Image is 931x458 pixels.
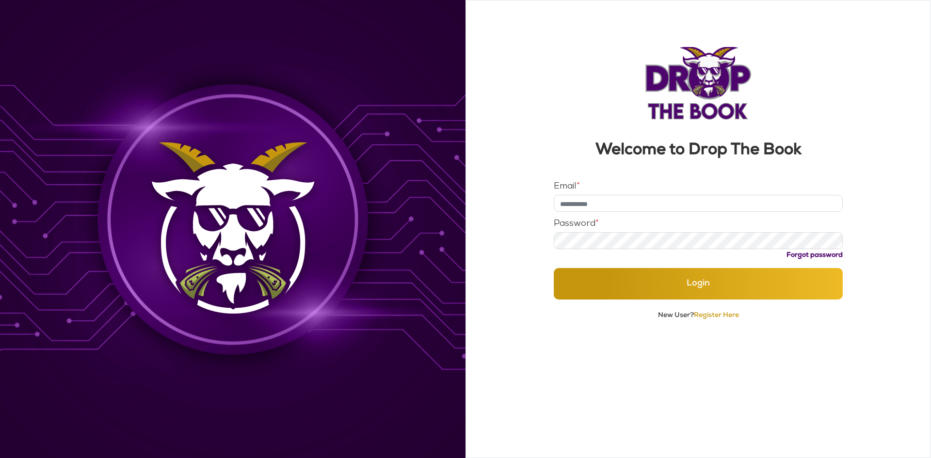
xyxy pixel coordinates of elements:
[554,220,599,228] label: Password
[787,252,843,259] a: Forgot password
[554,268,843,300] button: Login
[554,143,843,159] h3: Welcome to Drop The Book
[141,133,325,325] img: Background Image
[554,311,843,320] p: New User?
[694,312,739,319] a: Register Here
[554,182,580,191] label: Email
[644,47,752,120] img: Logo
